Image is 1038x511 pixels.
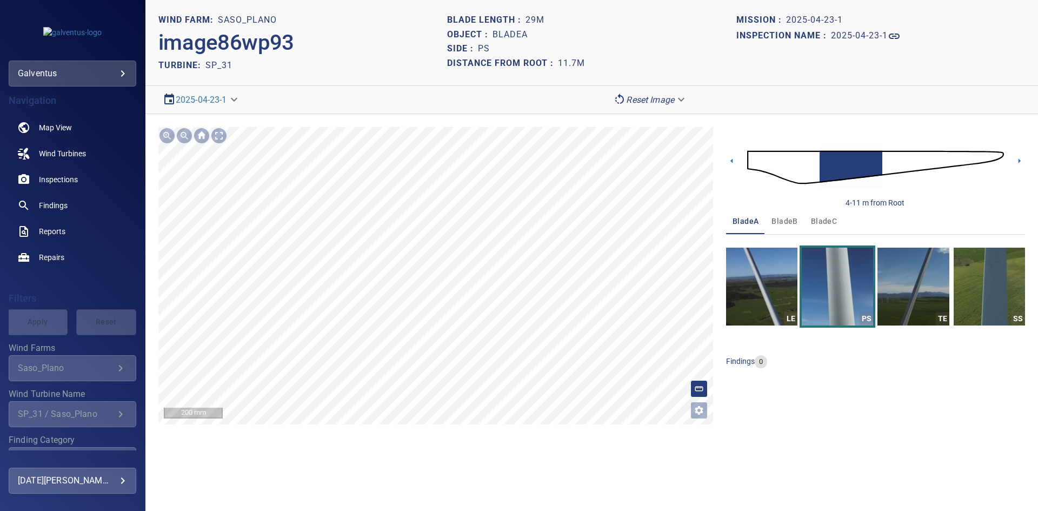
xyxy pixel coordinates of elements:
[811,215,837,228] span: bladeC
[9,193,136,218] a: findings noActive
[726,248,797,326] a: LE
[205,60,232,70] h2: SP_31
[39,252,64,263] span: Repairs
[39,226,65,237] span: Reports
[9,115,136,141] a: map noActive
[493,30,528,40] h1: bladeA
[802,248,873,326] a: PS
[831,30,901,43] a: 2025-04-23-1
[1012,312,1025,326] div: SS
[18,363,114,373] div: Saso_Plano
[9,244,136,270] a: repairs noActive
[18,472,127,489] div: [DATE][PERSON_NAME]
[39,122,72,133] span: Map View
[784,312,797,326] div: LE
[43,27,102,38] img: galventus-logo
[558,58,585,69] h1: 11.7m
[786,15,843,25] h1: 2025-04-23-1
[9,401,136,427] div: Wind Turbine Name
[831,31,888,41] h1: 2025-04-23-1
[158,127,176,144] img: Zoom in
[158,60,205,70] h2: TURBINE:
[176,127,193,144] img: Zoom out
[39,148,86,159] span: Wind Turbines
[736,31,831,41] h1: Inspection name :
[447,58,558,69] h1: Distance from root :
[690,402,708,419] button: Open image filters and tagging options
[733,215,758,228] span: bladeA
[18,409,114,419] div: SP_31 / Saso_Plano
[9,344,136,353] label: Wind Farms
[771,215,797,228] span: bladeB
[9,436,136,444] label: Finding Category
[210,127,228,144] img: Toggle full page
[447,30,493,40] h1: Object :
[39,174,78,185] span: Inspections
[736,15,786,25] h1: Mission :
[9,95,136,106] h4: Navigation
[626,95,674,105] em: Reset Image
[609,90,691,109] div: Reset Image
[9,355,136,381] div: Wind Farms
[158,15,218,25] h1: WIND FARM:
[9,218,136,244] a: reports noActive
[954,248,1025,326] a: SS
[9,293,136,304] h4: Filters
[9,167,136,193] a: inspections noActive
[158,30,294,56] h2: image86wp93
[726,357,755,366] span: findings
[218,15,277,25] h1: Saso_Plano
[176,95,227,105] a: 2025-04-23-1
[877,248,949,326] a: TE
[755,357,767,367] span: 0
[447,44,478,54] h1: Side :
[9,61,136,87] div: galventus
[18,65,127,82] div: galventus
[846,197,904,208] div: 4-11 m from Root
[525,15,544,25] h1: 29m
[860,312,873,326] div: PS
[9,447,136,473] div: Finding Category
[936,312,949,326] div: TE
[9,141,136,167] a: windturbines noActive
[9,390,136,399] label: Wind Turbine Name
[447,15,525,25] h1: Blade length :
[158,90,244,109] div: 2025-04-23-1
[747,136,1004,198] img: d
[39,200,68,211] span: Findings
[193,127,210,144] img: Go home
[478,44,490,54] h1: PS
